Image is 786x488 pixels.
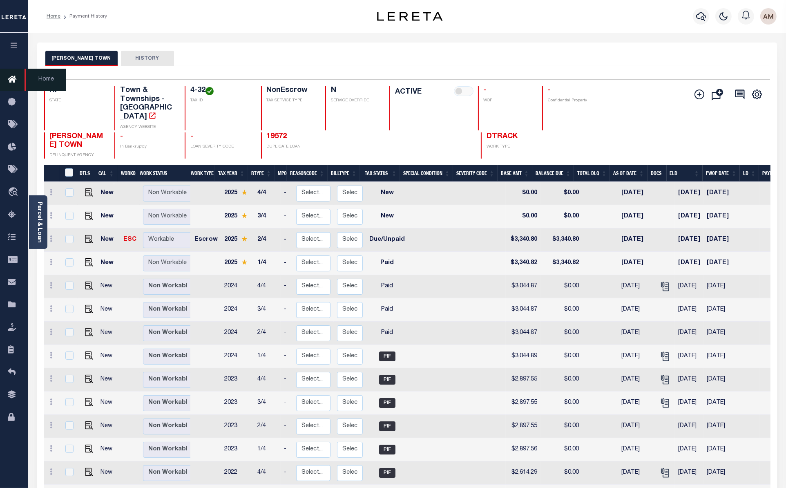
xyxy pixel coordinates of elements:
td: - [281,392,293,415]
h4: 4-32 [190,86,251,95]
p: LOAN SEVERITY CODE [190,144,251,150]
td: New [97,275,120,298]
td: 2025 [221,205,254,228]
button: HISTORY [121,51,174,66]
td: $0.00 [540,298,582,322]
p: SERVICE OVERRIDE [331,98,380,104]
p: TAX ID [190,98,251,104]
th: Docs [648,165,667,182]
td: [DATE] [618,392,655,415]
td: - [281,415,293,438]
th: Base Amt: activate to sort column ascending [498,165,532,182]
th: WorkQ [118,165,136,182]
img: Star.svg [241,213,247,218]
td: $3,044.87 [506,322,540,345]
td: [DATE] [703,298,740,322]
td: [DATE] [703,205,740,228]
td: - [281,275,293,298]
td: [DATE] [703,252,740,275]
td: New [97,182,120,205]
td: 2025 [221,252,254,275]
span: PIF [379,445,395,454]
td: Paid [366,298,408,322]
td: 2023 [221,368,254,392]
td: $2,614.29 [506,461,540,485]
td: [DATE] [703,461,740,485]
td: 2024 [221,322,254,345]
td: - [281,228,293,252]
a: 19572 [267,133,287,140]
a: Home [47,14,60,19]
td: New [97,438,120,461]
td: [DATE] [675,182,703,205]
td: Paid [366,275,408,298]
td: $0.00 [506,205,540,228]
img: Star.svg [241,190,247,195]
td: - [281,345,293,368]
span: PIF [379,468,395,478]
span: PIF [379,351,395,361]
td: [DATE] [618,461,655,485]
th: Work Type [188,165,215,182]
span: Home [25,69,66,91]
span: DTRACK [487,133,518,140]
p: DELINQUENT AGENCY [50,152,105,159]
td: $3,340.82 [506,252,540,275]
td: 1/4 [254,345,281,368]
td: - [281,461,293,485]
td: - [281,182,293,205]
th: Special Condition: activate to sort column ascending [400,165,453,182]
p: STATE [50,98,105,104]
td: 1/4 [254,438,281,461]
td: $3,340.80 [540,228,582,252]
th: Tax Year: activate to sort column ascending [215,165,248,182]
td: [DATE] [703,345,740,368]
span: - [120,133,123,140]
td: - [281,205,293,228]
td: [DATE] [675,438,703,461]
td: $2,897.55 [506,415,540,438]
td: 4/4 [254,182,281,205]
td: 2/4 [254,228,281,252]
span: PIF [379,398,395,408]
td: [DATE] [703,438,740,461]
th: As of Date: activate to sort column ascending [610,165,648,182]
td: [DATE] [618,182,655,205]
td: $3,044.89 [506,345,540,368]
td: 4/4 [254,275,281,298]
td: [DATE] [618,345,655,368]
td: 2023 [221,415,254,438]
td: $0.00 [540,322,582,345]
td: [DATE] [618,415,655,438]
td: [DATE] [618,275,655,298]
td: 2024 [221,275,254,298]
h4: Town & Townships - [GEOGRAPHIC_DATA] [120,86,175,121]
td: New [366,205,408,228]
td: $0.00 [540,205,582,228]
td: 2/4 [254,322,281,345]
th: ELD: activate to sort column ascending [667,165,703,182]
p: AGENCY WEBSITE [120,124,175,130]
td: $3,044.87 [506,298,540,322]
td: - [281,252,293,275]
td: $2,897.55 [506,368,540,392]
th: &nbsp;&nbsp;&nbsp;&nbsp;&nbsp;&nbsp;&nbsp;&nbsp;&nbsp;&nbsp; [44,165,60,182]
td: New [97,322,120,345]
td: $0.00 [540,182,582,205]
th: BillType: activate to sort column ascending [328,165,360,182]
td: New [97,298,120,322]
th: PWOP Date: activate to sort column ascending [703,165,740,182]
td: [DATE] [675,275,703,298]
a: Parcel & Loan [36,201,42,243]
td: New [97,345,120,368]
td: 4/4 [254,368,281,392]
td: New [97,368,120,392]
th: Balance Due: activate to sort column ascending [532,165,574,182]
th: RType: activate to sort column ascending [248,165,275,182]
td: $0.00 [540,415,582,438]
td: 2025 [221,228,254,252]
td: - [281,298,293,322]
td: $2,897.56 [506,438,540,461]
td: 2022 [221,461,254,485]
li: Payment History [60,13,107,20]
